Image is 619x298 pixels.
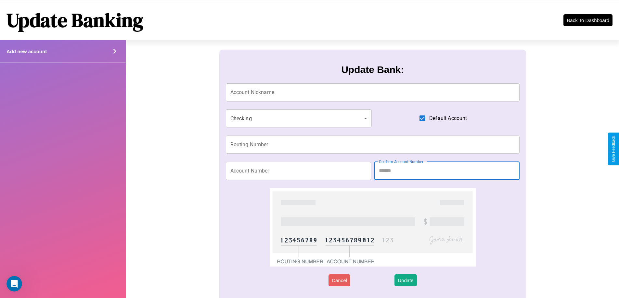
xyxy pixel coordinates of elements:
[394,274,417,286] button: Update
[226,109,372,127] div: Checking
[270,188,475,267] img: check
[6,7,143,33] h1: Update Banking
[563,14,613,26] button: Back To Dashboard
[429,114,467,122] span: Default Account
[611,136,616,162] div: Give Feedback
[379,159,423,164] label: Confirm Account Number
[329,274,350,286] button: Cancel
[341,64,404,75] h3: Update Bank:
[6,276,22,292] iframe: Intercom live chat
[6,49,47,54] h4: Add new account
